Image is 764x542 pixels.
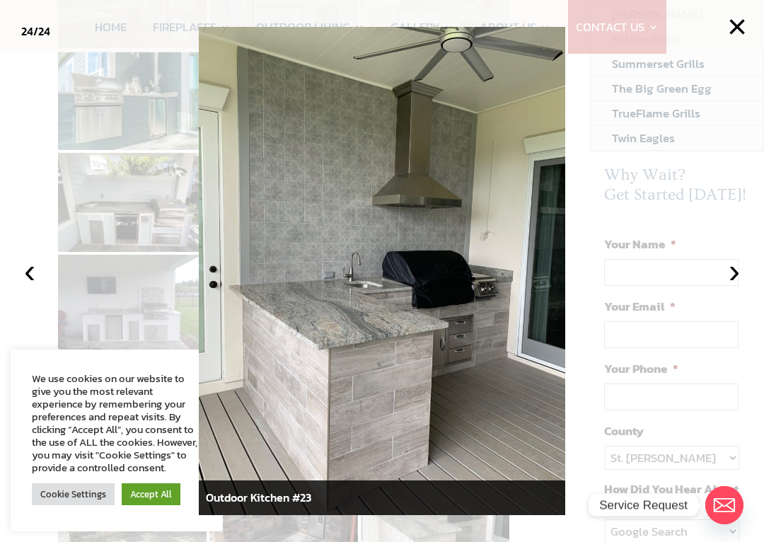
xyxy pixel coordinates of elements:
[32,483,115,505] a: Cookie Settings
[122,483,180,505] a: Accept All
[21,21,50,42] div: /
[32,372,202,474] div: We use cookies on our website to give you the most relevant experience by remembering your prefer...
[199,480,565,515] div: Outdoor Kitchen #23
[21,23,33,40] span: 24
[199,27,565,514] img: outdoorkitchen3-scaled.jpg
[38,23,50,40] span: 24
[14,255,45,287] button: ‹
[722,11,753,42] button: ×
[719,255,750,287] button: ›
[705,486,743,524] a: Email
